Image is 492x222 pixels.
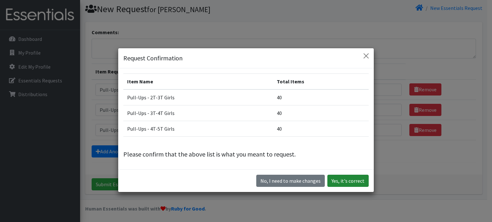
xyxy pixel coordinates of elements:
button: Close [361,51,371,61]
td: Pull-Ups - 3T-4T Girls [123,105,273,121]
td: 40 [273,89,369,105]
th: Total Items [273,73,369,89]
button: Yes, it's correct [327,175,369,187]
p: Please confirm that the above list is what you meant to request. [123,149,369,159]
th: Item Name [123,73,273,89]
td: Pull-Ups - 4T-5T Girls [123,121,273,136]
td: 40 [273,105,369,121]
td: Pull-Ups - 2T-3T Girls [123,89,273,105]
td: 40 [273,121,369,136]
button: No I need to make changes [256,175,325,187]
h5: Request Confirmation [123,53,183,63]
